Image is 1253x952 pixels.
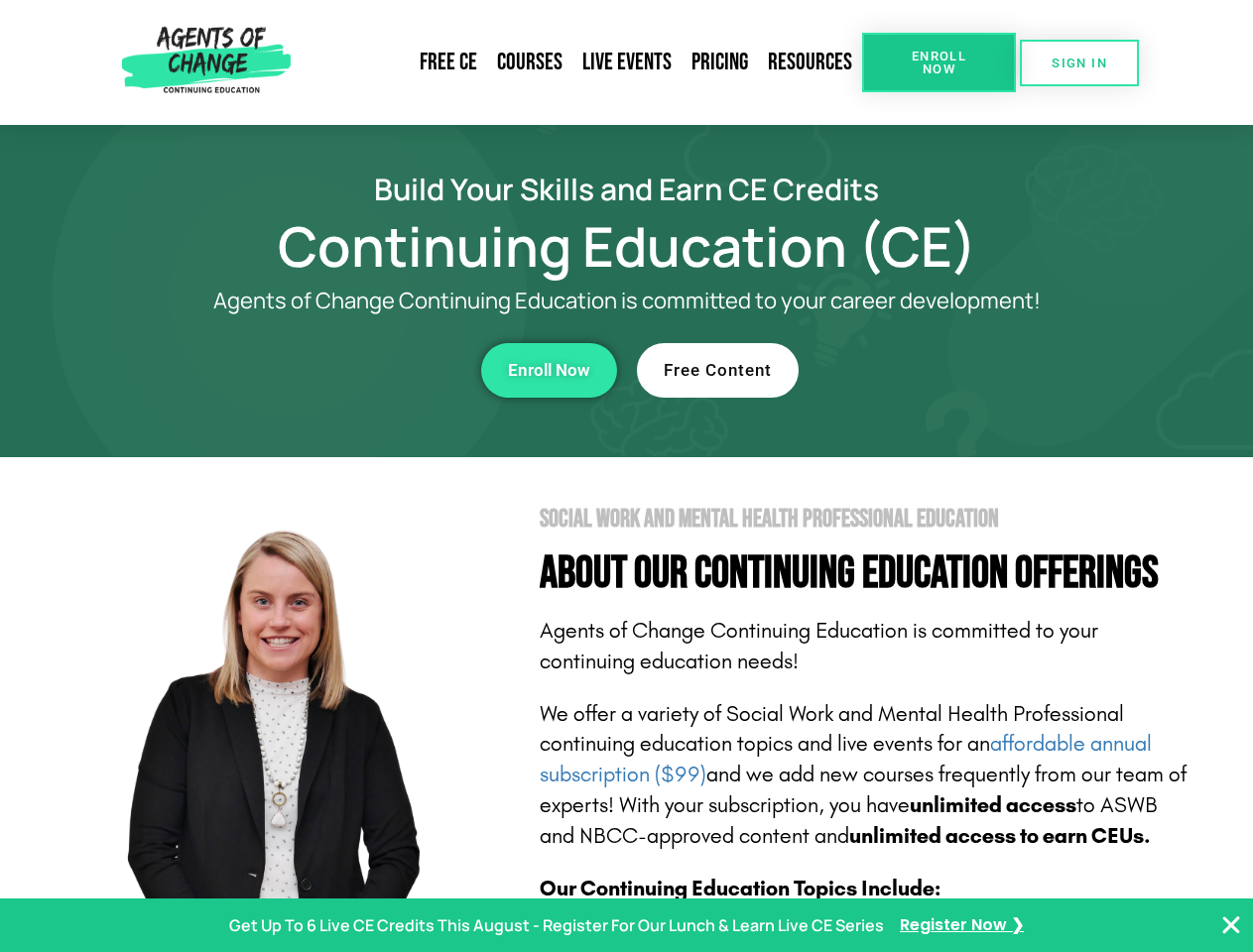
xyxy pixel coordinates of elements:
[1219,913,1243,937] button: Close Banner
[1020,40,1139,86] a: SIGN IN
[894,50,984,75] span: Enroll Now
[540,876,940,901] b: Our Continuing Education Topics Include:
[62,175,1192,203] h2: Build Your Skills and Earn CE Credits
[682,40,758,85] a: Pricing
[487,40,572,85] a: Courses
[540,618,1098,674] span: Agents of Change Continuing Education is committed to your continuing education needs!
[540,507,1192,532] h2: Social Work and Mental Health Professional Education
[299,40,862,85] nav: Menu
[1052,57,1107,69] span: SIGN IN
[508,362,590,379] span: Enroll Now
[910,792,1076,818] b: unlimited access
[410,40,487,85] a: Free CE
[637,343,799,398] a: Free Content
[141,289,1113,313] p: Agents of Change Continuing Education is committed to your career development!
[664,362,772,379] span: Free Content
[572,40,682,85] a: Live Events
[900,911,1024,940] a: Register Now ❯
[62,223,1192,269] h1: Continuing Education (CE)
[758,40,862,85] a: Resources
[540,551,1192,596] h4: About Our Continuing Education Offerings
[862,33,1016,92] a: Enroll Now
[481,343,617,398] a: Enroll Now
[849,823,1151,849] b: unlimited access to earn CEUs.
[229,911,884,940] p: Get Up To 6 Live CE Credits This August - Register For Our Lunch & Learn Live CE Series
[540,699,1192,852] p: We offer a variety of Social Work and Mental Health Professional continuing education topics and ...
